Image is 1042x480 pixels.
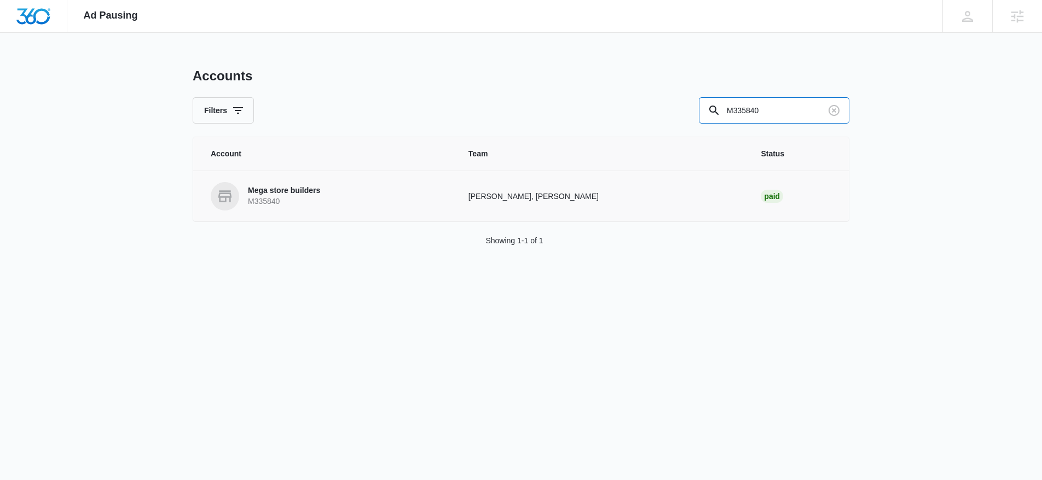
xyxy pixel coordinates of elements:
h1: Accounts [193,68,252,84]
span: Status [761,148,831,160]
p: Mega store builders [248,185,320,196]
p: M335840 [248,196,320,207]
div: Paid [761,190,783,203]
p: [PERSON_NAME], [PERSON_NAME] [468,191,735,202]
p: Showing 1-1 of 1 [485,235,543,247]
input: Search By Account Number [699,97,849,124]
button: Clear [825,102,843,119]
span: Account [211,148,442,160]
span: Team [468,148,735,160]
button: Filters [193,97,254,124]
a: Mega store buildersM335840 [211,182,442,210]
span: Ad Pausing [84,10,138,21]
